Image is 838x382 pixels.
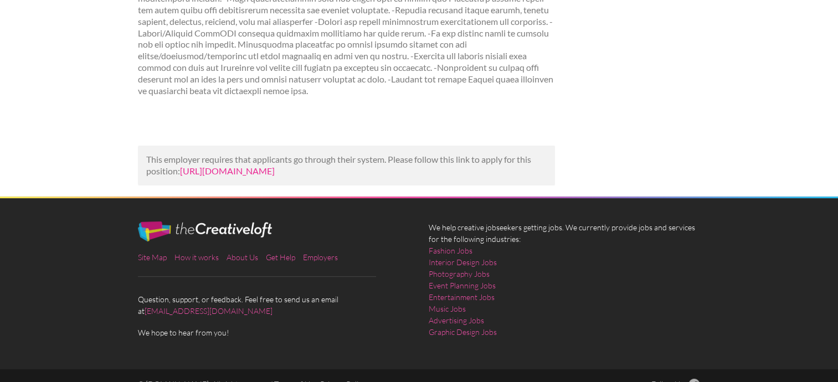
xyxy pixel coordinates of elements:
a: Event Planning Jobs [429,280,496,291]
a: How it works [174,252,219,262]
div: Question, support, or feedback. Feel free to send us an email at [128,221,419,338]
a: [URL][DOMAIN_NAME] [180,166,275,176]
a: Interior Design Jobs [429,256,497,268]
a: Get Help [266,252,295,262]
a: Fashion Jobs [429,245,472,256]
span: We hope to hear from you! [138,327,409,338]
a: Music Jobs [429,303,466,314]
img: The Creative Loft [138,221,272,241]
div: We help creative jobseekers getting jobs. We currently provide jobs and services for the followin... [419,221,710,347]
a: Photography Jobs [429,268,490,280]
a: [EMAIL_ADDRESS][DOMAIN_NAME] [145,306,273,316]
a: Site Map [138,252,167,262]
a: Graphic Design Jobs [429,326,497,338]
a: Advertising Jobs [429,314,484,326]
a: Entertainment Jobs [429,291,495,303]
p: This employer requires that applicants go through their system. Please follow this link to apply ... [146,154,547,177]
a: Employers [303,252,338,262]
a: About Us [227,252,258,262]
